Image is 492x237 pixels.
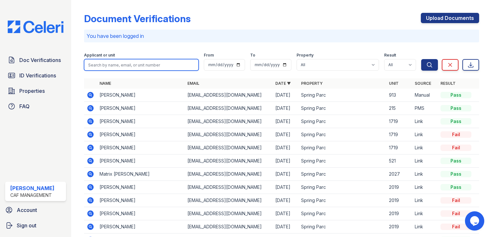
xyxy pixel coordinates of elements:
a: Doc Verifications [5,54,66,66]
a: Name [99,81,111,86]
td: Spring Parc [298,89,386,102]
label: Applicant or unit [84,53,115,58]
td: [DATE] [273,115,298,128]
div: Fail [440,145,471,151]
td: Spring Parc [298,154,386,168]
a: Property [301,81,323,86]
div: CAF Management [10,192,54,198]
td: [PERSON_NAME] [97,141,185,154]
td: [EMAIL_ADDRESS][DOMAIN_NAME] [185,207,273,220]
td: [PERSON_NAME] [97,194,185,207]
td: [DATE] [273,181,298,194]
input: Search by name, email, or unit number [84,59,199,71]
td: [EMAIL_ADDRESS][DOMAIN_NAME] [185,194,273,207]
td: Spring Parc [298,102,386,115]
div: Pass [440,171,471,177]
td: Spring Parc [298,207,386,220]
td: 2019 [386,181,412,194]
td: 1719 [386,128,412,141]
td: [PERSON_NAME] [97,89,185,102]
td: Spring Parc [298,128,386,141]
td: [DATE] [273,207,298,220]
td: [EMAIL_ADDRESS][DOMAIN_NAME] [185,141,273,154]
div: Pass [440,105,471,111]
td: 2019 [386,207,412,220]
td: Link [412,128,438,141]
td: Spring Parc [298,141,386,154]
a: Sign out [3,219,69,232]
td: Link [412,181,438,194]
label: To [250,53,255,58]
a: Properties [5,84,66,97]
a: ID Verifications [5,69,66,82]
span: Properties [19,87,45,95]
td: [EMAIL_ADDRESS][DOMAIN_NAME] [185,128,273,141]
td: [EMAIL_ADDRESS][DOMAIN_NAME] [185,181,273,194]
div: Fail [440,224,471,230]
div: Pass [440,118,471,125]
td: [DATE] [273,102,298,115]
a: Upload Documents [421,13,479,23]
div: Fail [440,210,471,217]
td: 215 [386,102,412,115]
p: You have been logged in [87,32,477,40]
a: Account [3,204,69,216]
span: Account [17,206,37,214]
div: [PERSON_NAME] [10,184,54,192]
td: Link [412,141,438,154]
td: 2027 [386,168,412,181]
td: [DATE] [273,220,298,233]
td: 913 [386,89,412,102]
td: 2019 [386,194,412,207]
td: [PERSON_NAME] [97,207,185,220]
td: [EMAIL_ADDRESS][DOMAIN_NAME] [185,154,273,168]
a: Result [440,81,456,86]
td: 2019 [386,220,412,233]
td: Spring Parc [298,220,386,233]
td: [PERSON_NAME] [97,154,185,168]
td: 1719 [386,141,412,154]
td: Link [412,194,438,207]
label: Property [297,53,314,58]
td: [EMAIL_ADDRESS][DOMAIN_NAME] [185,168,273,181]
td: [DATE] [273,141,298,154]
a: Date ▼ [275,81,291,86]
div: Pass [440,92,471,98]
td: Link [412,115,438,128]
img: CE_Logo_Blue-a8612792a0a2168367f1c8372b55b34899dd931a85d93a1a3d3e32e68fde9ad4.png [3,21,69,33]
span: FAQ [19,102,30,110]
a: FAQ [5,100,66,113]
div: Fail [440,197,471,204]
td: [EMAIL_ADDRESS][DOMAIN_NAME] [185,89,273,102]
label: Result [384,53,396,58]
td: Link [412,207,438,220]
a: Source [415,81,431,86]
td: Spring Parc [298,115,386,128]
td: [PERSON_NAME] [97,220,185,233]
a: Email [187,81,199,86]
td: [DATE] [273,194,298,207]
td: Spring Parc [298,168,386,181]
td: [PERSON_NAME] [97,128,185,141]
td: [EMAIL_ADDRESS][DOMAIN_NAME] [185,220,273,233]
label: From [204,53,214,58]
td: Spring Parc [298,194,386,207]
td: [PERSON_NAME] [97,115,185,128]
td: Link [412,220,438,233]
td: Manual [412,89,438,102]
td: 521 [386,154,412,168]
td: Spring Parc [298,181,386,194]
a: Unit [389,81,399,86]
span: ID Verifications [19,72,56,79]
td: [DATE] [273,168,298,181]
div: Pass [440,158,471,164]
div: Fail [440,131,471,138]
td: Matrix [PERSON_NAME] [97,168,185,181]
div: Document Verifications [84,13,191,24]
td: Link [412,168,438,181]
td: Link [412,154,438,168]
td: PMS [412,102,438,115]
iframe: chat widget [465,211,486,231]
td: [PERSON_NAME] [97,181,185,194]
